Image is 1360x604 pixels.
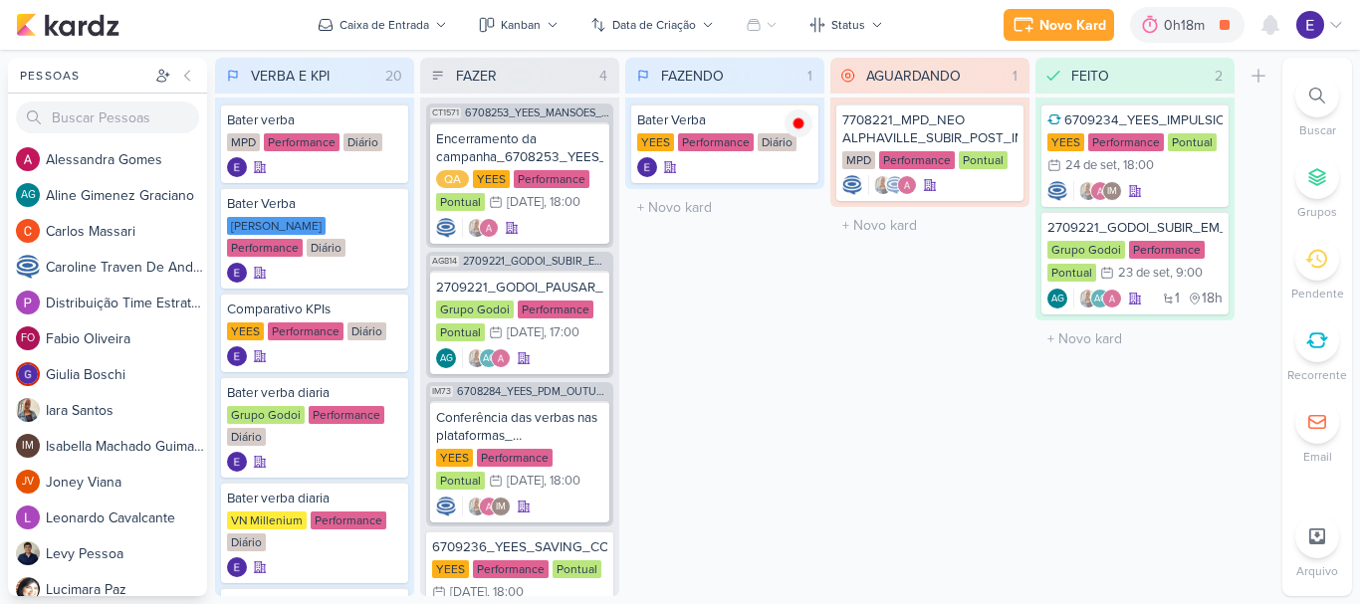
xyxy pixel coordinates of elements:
div: Pontual [1047,264,1096,282]
div: Grupo Godoi [436,301,514,318]
div: [DATE] [450,586,487,599]
div: 20 [377,66,410,87]
div: L e o n a r d o C a v a l c a n t e [46,507,207,528]
div: Fabio Oliveira [16,326,40,350]
div: G i u l i a B o s c h i [46,364,207,385]
span: AG814 [430,256,459,267]
div: 4 [591,66,615,87]
span: CT1571 [430,107,461,118]
div: Diário [227,428,266,446]
div: Performance [264,133,340,151]
div: [DATE] [507,326,544,339]
div: 0h18m [1164,15,1211,36]
div: Aline Gimenez Graciano [479,348,499,368]
img: Distribuição Time Estratégico [16,291,40,314]
div: Aline Gimenez Graciano [16,183,40,207]
img: Alessandra Gomes [479,218,499,238]
div: Performance [268,322,343,340]
div: I a r a S a n t o s [46,400,207,421]
div: 23 de set [1118,267,1170,280]
div: C a r o l i n e T r a v e n D e A n d r a d e [46,257,207,278]
p: IM [496,503,506,512]
img: Iara Santos [1078,181,1098,201]
div: 6709236_YEES_SAVING_CONTAS_PERFORMANCE [432,538,607,556]
p: IM [22,441,34,452]
div: Criador(a): Aline Gimenez Graciano [1047,289,1067,308]
div: Isabella Machado Guimarães [491,497,511,516]
div: VN Millenium [227,511,307,529]
div: Performance [227,239,303,257]
img: Caroline Traven De Andrade [16,255,40,279]
div: Pontual [1168,133,1217,151]
img: Caroline Traven De Andrade [842,175,862,195]
img: Eduardo Quaresma [227,263,247,283]
img: Lucimara Paz [16,577,40,601]
span: 1 [1175,292,1180,305]
p: AG [483,354,496,364]
div: Isabella Machado Guimarães [16,434,40,458]
div: Colaboradores: Iara Santos, Aline Gimenez Graciano, Alessandra Gomes [1073,289,1122,308]
div: A l i n e G i m e n e z G r a c i a n o [46,185,207,206]
div: Performance [678,133,754,151]
img: Eduardo Quaresma [227,452,247,472]
div: 2 [1207,66,1231,87]
div: YEES [432,560,469,578]
div: J o n e y V i a n a [46,472,207,493]
div: YEES [637,133,674,151]
p: IM [1107,187,1117,197]
div: Criador(a): Eduardo Quaresma [637,157,657,177]
div: Performance [518,301,593,318]
div: Joney Viana [16,470,40,494]
span: IM73 [430,386,453,397]
div: Pontual [959,151,1008,169]
div: Performance [1088,133,1164,151]
div: 1 [799,66,820,87]
img: Giulia Boschi [16,362,40,386]
div: MPD [227,133,260,151]
img: Caroline Traven De Andrade [1047,181,1067,201]
p: Grupos [1297,203,1337,221]
div: C a r l o s M a s s a r i [46,221,207,242]
div: Pessoas [16,67,151,85]
div: Aline Gimenez Graciano [436,348,456,368]
div: , 18:00 [544,475,580,488]
div: Isabella Machado Guimarães [1102,181,1122,201]
div: Novo Kard [1039,15,1106,36]
img: Eduardo Quaresma [227,557,247,577]
div: Criador(a): Caroline Traven De Andrade [436,218,456,238]
div: Performance [1129,241,1205,259]
div: YEES [227,322,264,340]
p: JV [22,477,34,488]
div: Diário [347,322,386,340]
div: L u c i m a r a P a z [46,579,207,600]
div: Bater verba [227,111,402,129]
div: Aline Gimenez Graciano [1090,289,1110,308]
div: 2709221_GODOI_SUBIR_EM_PERFORMANCE_PEÇA_ESTÁTICA_INTEGRAÇÃO_AB [1047,219,1223,237]
div: Performance [477,449,553,467]
p: AG [1051,295,1064,304]
div: Colaboradores: Iara Santos, Aline Gimenez Graciano, Alessandra Gomes [462,348,511,368]
div: L e v y P e s s o a [46,543,207,564]
div: , 18:00 [487,586,524,599]
span: 6708253_YEES_MANSÕES_SUBIR_PEÇAS_CAMPANHA [465,107,609,118]
p: Pendente [1291,285,1344,302]
div: YEES [1047,133,1084,151]
div: Grupo Godoi [1047,241,1125,259]
li: Ctrl + F [1282,74,1352,139]
span: 2709221_GODOI_SUBIR_EM_PERFORMANCE_PEÇA_ESTÁTICA_INTEGRAÇÃO_AB [463,256,609,267]
img: tracking [785,109,812,137]
div: Diário [307,239,345,257]
div: 1 [1005,66,1025,87]
img: Alessandra Gomes [491,348,511,368]
div: Pontual [436,323,485,341]
div: Criador(a): Eduardo Quaresma [227,452,247,472]
div: QA [436,170,469,188]
div: Performance [514,170,589,188]
img: Eduardo Quaresma [637,157,657,177]
div: 6709234_YEES_IMPULSIONAMENTO_SOCIAL [1047,111,1223,129]
button: Novo Kard [1004,9,1114,41]
img: Iara Santos [873,175,893,195]
div: Bater Verba [227,195,402,213]
div: [DATE] [507,196,544,209]
div: Diário [227,533,266,551]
